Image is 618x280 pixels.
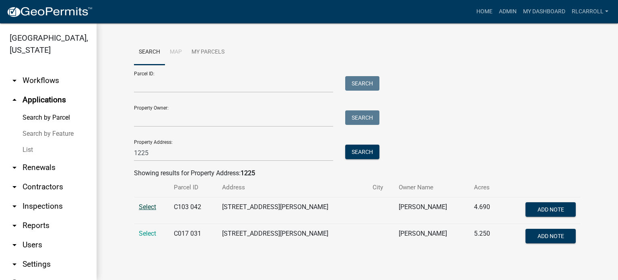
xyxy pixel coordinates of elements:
[134,168,581,178] div: Showing results for Property Address:
[469,178,503,197] th: Acres
[169,178,217,197] th: Parcel ID
[139,203,156,211] a: Select
[134,39,165,65] a: Search
[469,197,503,224] td: 4.690
[569,4,612,19] a: RLcarroll
[368,178,394,197] th: City
[187,39,229,65] a: My Parcels
[537,233,564,239] span: Add Note
[10,259,19,269] i: arrow_drop_down
[139,230,156,237] a: Select
[10,201,19,211] i: arrow_drop_down
[520,4,569,19] a: My Dashboard
[10,182,19,192] i: arrow_drop_down
[241,169,255,177] strong: 1225
[394,178,469,197] th: Owner Name
[394,224,469,251] td: [PERSON_NAME]
[345,110,379,125] button: Search
[537,206,564,213] span: Add Note
[10,95,19,105] i: arrow_drop_up
[394,197,469,224] td: [PERSON_NAME]
[10,240,19,250] i: arrow_drop_down
[10,163,19,172] i: arrow_drop_down
[525,202,576,217] button: Add Note
[169,197,217,224] td: C103 042
[525,229,576,243] button: Add Note
[469,224,503,251] td: 5.250
[10,76,19,85] i: arrow_drop_down
[345,145,379,159] button: Search
[169,224,217,251] td: C017 031
[496,4,520,19] a: Admin
[217,178,368,197] th: Address
[217,224,368,251] td: [STREET_ADDRESS][PERSON_NAME]
[217,197,368,224] td: [STREET_ADDRESS][PERSON_NAME]
[10,221,19,230] i: arrow_drop_down
[345,76,379,91] button: Search
[473,4,496,19] a: Home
